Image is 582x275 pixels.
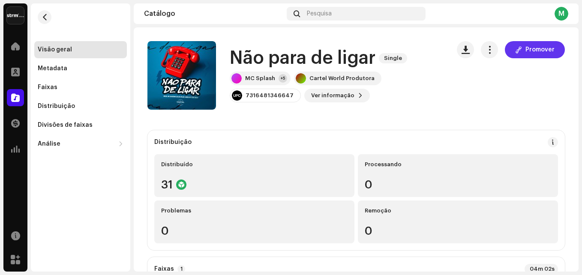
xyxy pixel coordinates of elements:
span: Pesquisa [307,10,332,17]
button: Promover [505,41,565,58]
strong: Faixas [154,266,174,272]
p-badge: 1 [177,265,185,273]
div: MC Splash [245,75,275,82]
div: Problemas [161,207,348,214]
div: Distribuição [38,103,75,110]
h1: Não para de ligar [230,48,375,68]
span: Promover [525,41,555,58]
div: +5 [279,74,287,83]
span: Single [379,53,407,63]
div: M [555,7,568,21]
div: Divisões de faixas [38,122,93,129]
div: Análise [38,140,60,147]
re-m-nav-item: Metadata [34,60,127,77]
div: Distribuição [154,139,192,146]
div: Remoção [365,207,551,214]
re-m-nav-dropdown: Análise [34,135,127,152]
img: 408b884b-546b-4518-8448-1008f9c76b02 [7,7,24,24]
div: Cartel World Produtora [309,75,375,82]
div: 04m 02s [525,264,558,274]
div: Visão geral [38,46,72,53]
div: 7316481346647 [246,92,294,99]
span: Ver informação [311,87,354,104]
re-m-nav-item: Visão geral [34,41,127,58]
re-m-nav-item: Faixas [34,79,127,96]
div: Catálogo [144,10,283,17]
re-m-nav-item: Distribuição [34,98,127,115]
div: Distribuído [161,161,348,168]
div: Processando [365,161,551,168]
re-m-nav-item: Divisões de faixas [34,117,127,134]
button: Ver informação [304,89,370,102]
div: Faixas [38,84,57,91]
div: Metadata [38,65,67,72]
